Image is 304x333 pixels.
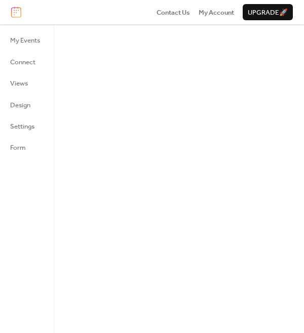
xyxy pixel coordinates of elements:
[10,121,34,132] span: Settings
[4,32,46,48] a: My Events
[157,8,190,18] span: Contact Us
[248,8,288,18] span: Upgrade 🚀
[10,100,30,110] span: Design
[199,7,234,17] a: My Account
[10,78,28,89] span: Views
[199,8,234,18] span: My Account
[10,35,40,46] span: My Events
[4,118,46,134] a: Settings
[243,4,293,20] button: Upgrade🚀
[4,54,46,70] a: Connect
[10,57,35,67] span: Connect
[11,7,21,18] img: logo
[4,97,46,113] a: Design
[4,139,46,155] a: Form
[157,7,190,17] a: Contact Us
[4,75,46,91] a: Views
[10,143,26,153] span: Form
